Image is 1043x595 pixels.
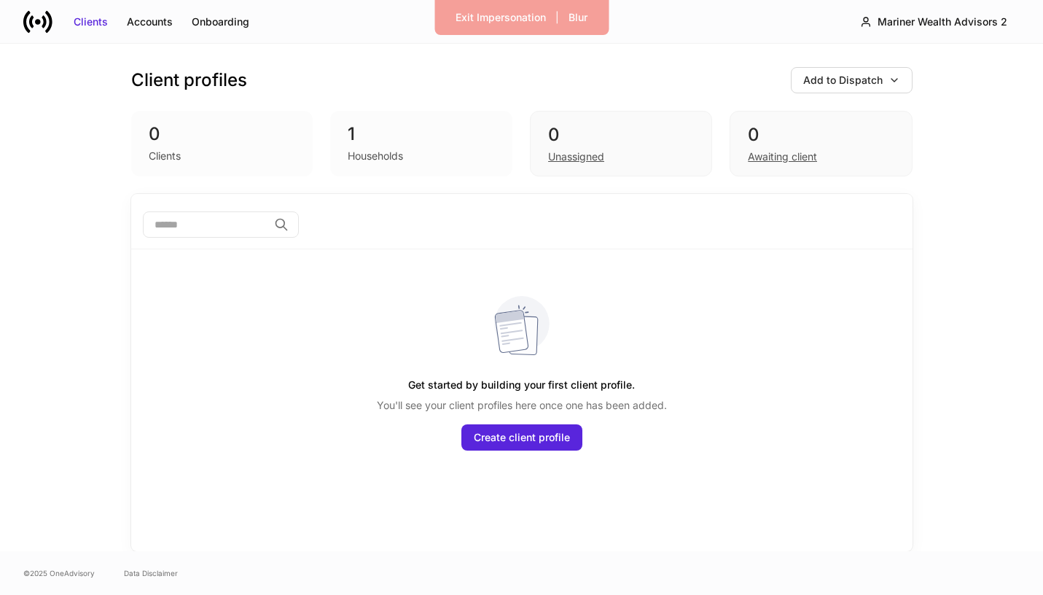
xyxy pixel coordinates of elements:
div: Awaiting client [748,149,817,164]
button: Blur [559,6,597,29]
button: Exit Impersonation [446,6,555,29]
div: 0Unassigned [530,111,712,176]
div: Clients [74,15,108,29]
button: Create client profile [461,424,582,451]
button: Mariner Wealth Advisors 2 [848,9,1020,35]
button: Add to Dispatch [791,67,913,93]
button: Accounts [117,10,182,34]
p: You'll see your client profiles here once one has been added. [377,398,667,413]
div: Clients [149,149,181,163]
div: Exit Impersonation [456,10,546,25]
div: 0 [548,123,694,147]
div: 0 [149,122,296,146]
div: Households [348,149,403,163]
h3: Client profiles [131,69,247,92]
div: Accounts [127,15,173,29]
div: 0Awaiting client [730,111,912,176]
button: Clients [64,10,117,34]
a: Data Disclaimer [124,567,178,579]
button: Onboarding [182,10,259,34]
div: Mariner Wealth Advisors 2 [878,15,1007,29]
div: Add to Dispatch [803,73,883,87]
h5: Get started by building your first client profile. [408,372,635,398]
div: 1 [348,122,495,146]
div: Onboarding [192,15,249,29]
div: Create client profile [474,430,570,445]
div: 0 [748,123,894,147]
span: © 2025 OneAdvisory [23,567,95,579]
div: Unassigned [548,149,604,164]
div: Blur [569,10,587,25]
